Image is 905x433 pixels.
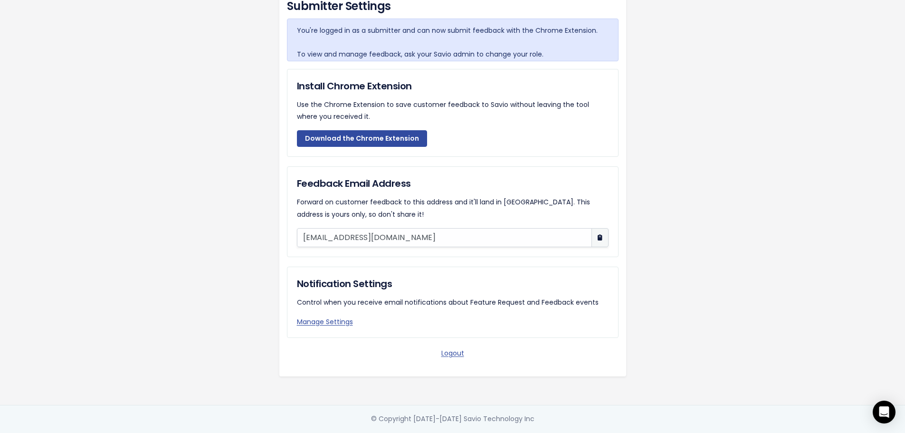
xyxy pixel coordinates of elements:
[297,317,353,327] a: Manage Settings
[297,277,609,291] h5: Notification Settings
[297,130,427,147] a: Download the Chrome Extension
[441,348,464,358] a: Logout
[297,196,609,220] p: Forward on customer feedback to this address and it'll land in [GEOGRAPHIC_DATA]. This address is...
[297,99,609,123] p: Use the Chrome Extension to save customer feedback to Savio without leaving the tool where you re...
[297,176,609,191] h5: Feedback Email Address
[297,79,609,93] h5: Install Chrome Extension
[873,401,895,423] div: Open Intercom Messenger
[297,297,609,308] p: Control when you receive email notifications about Feature Request and Feedback events
[371,413,534,425] div: © Copyright [DATE]-[DATE] Savio Technology Inc
[297,25,609,61] p: You're logged in as a submitter and can now submit feedback with the Chrome Extension. To view an...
